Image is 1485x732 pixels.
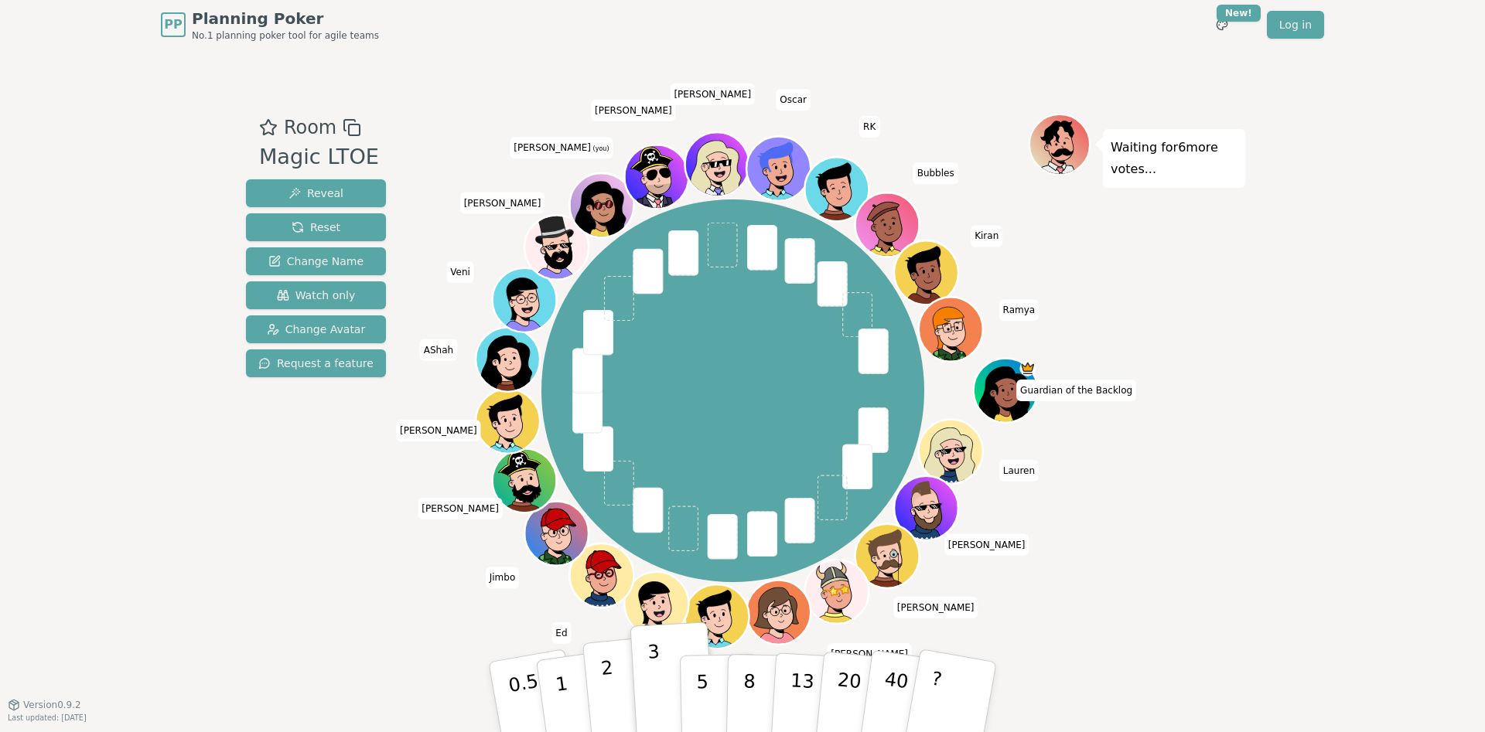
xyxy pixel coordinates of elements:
[913,163,958,185] span: Click to change your name
[647,641,664,725] p: 3
[418,499,503,520] span: Click to change your name
[827,644,912,666] span: Click to change your name
[23,699,81,711] span: Version 0.9.2
[460,192,545,214] span: Click to change your name
[268,254,364,269] span: Change Name
[572,175,632,236] button: Click to change your avatar
[859,116,879,138] span: Click to change your name
[1267,11,1324,39] a: Log in
[1020,360,1036,376] span: Guardian of the Backlog is the host
[1111,137,1237,180] p: Waiting for 6 more votes...
[1208,11,1236,39] button: New!
[292,220,340,235] span: Reset
[246,213,386,241] button: Reset
[192,29,379,42] span: No.1 planning poker tool for agile teams
[8,699,81,711] button: Version0.9.2
[8,713,87,722] span: Last updated: [DATE]
[288,186,343,201] span: Reveal
[1217,5,1261,22] div: New!
[267,322,366,337] span: Change Avatar
[246,281,386,309] button: Watch only
[893,597,978,618] span: Click to change your name
[192,8,379,29] span: Planning Poker
[284,114,336,141] span: Room
[999,300,1039,322] span: Click to change your name
[591,100,676,121] span: Click to change your name
[1016,380,1136,401] span: Click to change your name
[396,420,481,442] span: Click to change your name
[776,89,811,111] span: Click to change your name
[446,261,474,283] span: Click to change your name
[510,138,613,159] span: Click to change your name
[258,356,374,371] span: Request a feature
[551,622,571,644] span: Click to change your name
[161,8,379,42] a: PPPlanning PokerNo.1 planning poker tool for agile teams
[944,534,1029,556] span: Click to change your name
[246,349,386,377] button: Request a feature
[259,141,379,173] div: Magic LTOE
[259,114,278,141] button: Add as favourite
[486,567,520,589] span: Click to change your name
[999,460,1039,482] span: Click to change your name
[164,15,182,34] span: PP
[246,315,386,343] button: Change Avatar
[277,288,356,303] span: Watch only
[670,83,755,105] span: Click to change your name
[246,179,386,207] button: Reveal
[420,339,457,361] span: Click to change your name
[591,146,609,153] span: (you)
[246,247,386,275] button: Change Name
[971,226,1002,247] span: Click to change your name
